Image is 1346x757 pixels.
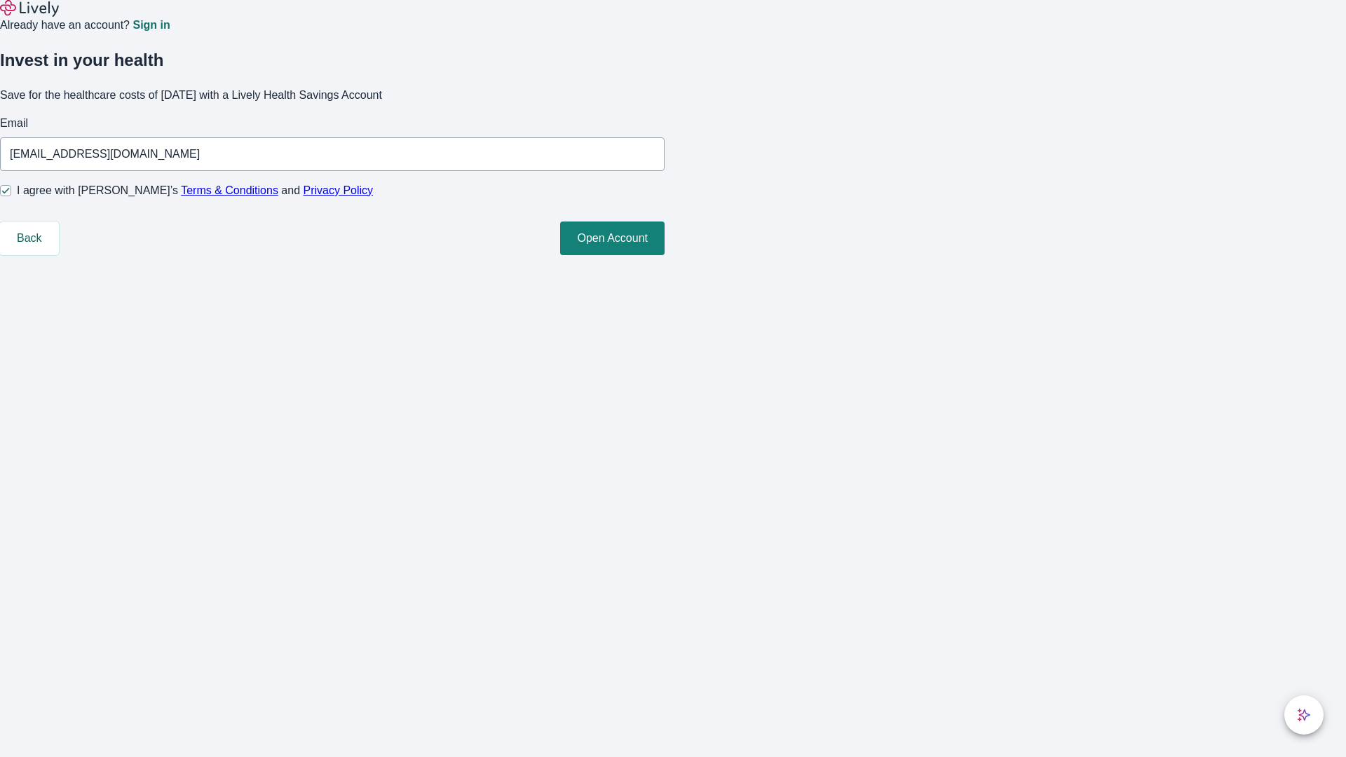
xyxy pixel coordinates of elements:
button: Open Account [560,221,665,255]
a: Sign in [132,20,170,31]
button: chat [1284,695,1324,735]
a: Privacy Policy [304,184,374,196]
a: Terms & Conditions [181,184,278,196]
span: I agree with [PERSON_NAME]’s and [17,182,373,199]
svg: Lively AI Assistant [1297,708,1311,722]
